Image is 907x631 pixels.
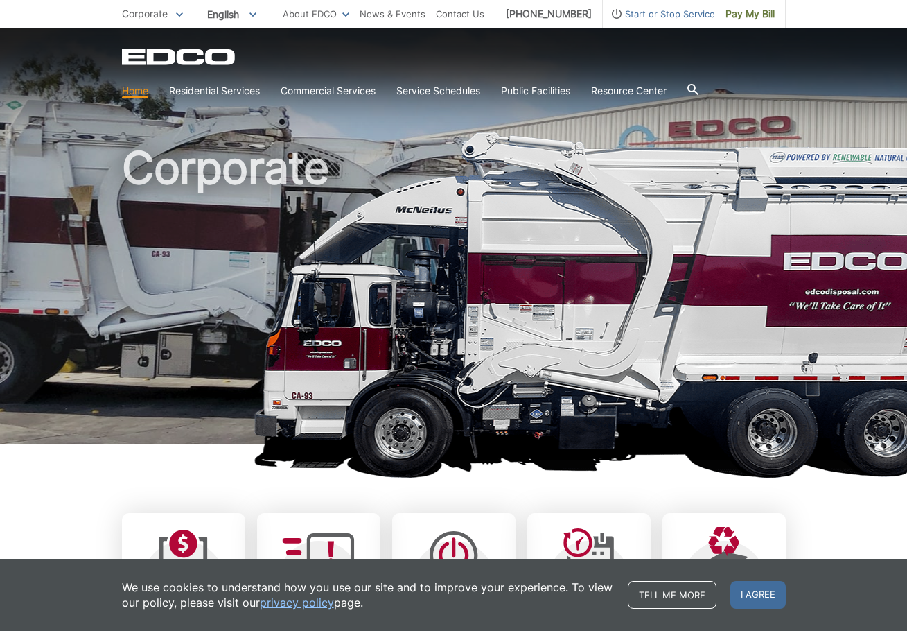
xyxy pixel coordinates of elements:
span: Corporate [122,8,168,19]
a: EDCD logo. Return to the homepage. [122,49,237,65]
p: We use cookies to understand how you use our site and to improve your experience. To view our pol... [122,580,614,610]
a: Service Schedules [396,83,480,98]
span: I agree [730,581,786,609]
a: Residential Services [169,83,260,98]
span: Pay My Bill [725,6,775,21]
a: Commercial Services [281,83,376,98]
a: Resource Center [591,83,667,98]
span: English [197,3,267,26]
a: Contact Us [436,6,484,21]
a: Tell me more [628,581,716,609]
a: privacy policy [260,595,334,610]
a: About EDCO [283,6,349,21]
h1: Corporate [122,146,786,450]
a: Public Facilities [501,83,570,98]
a: Home [122,83,148,98]
a: News & Events [360,6,425,21]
